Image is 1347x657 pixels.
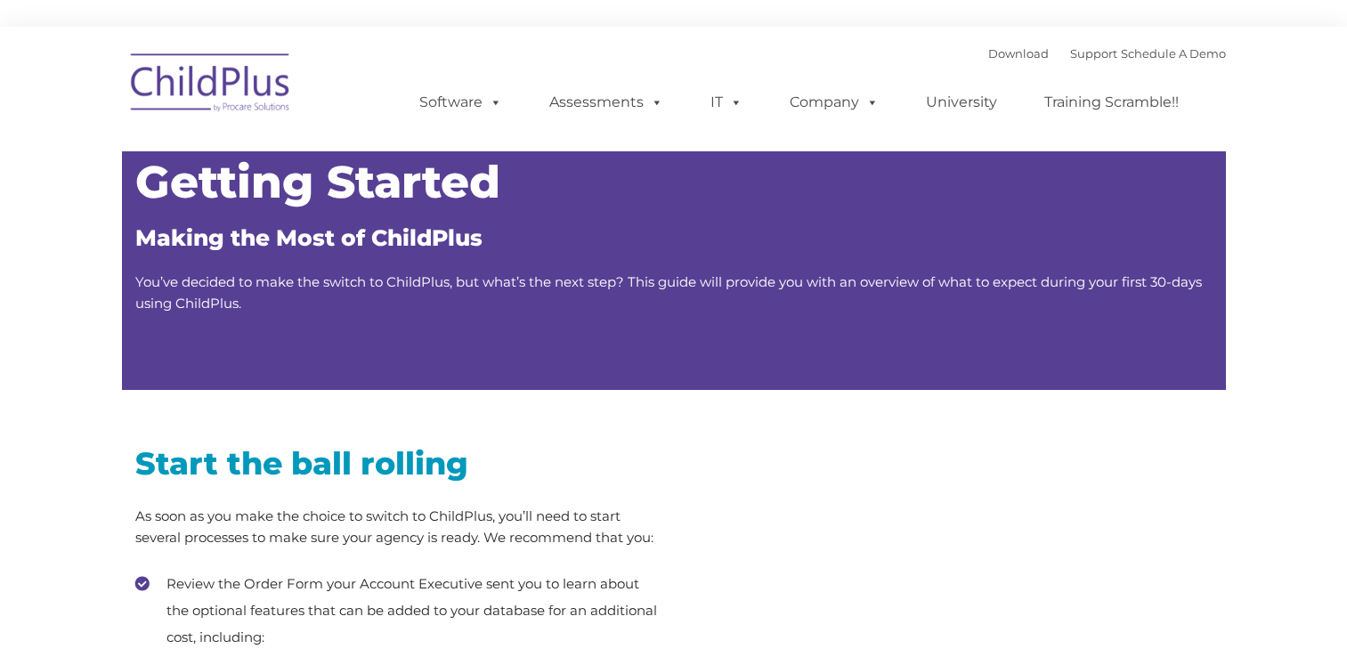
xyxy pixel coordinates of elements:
a: Schedule A Demo [1121,46,1226,61]
a: Training Scramble!! [1026,85,1197,120]
h2: Start the ball rolling [135,443,661,483]
img: ChildPlus by Procare Solutions [122,41,300,130]
span: Getting Started [135,155,500,209]
a: Company [772,85,897,120]
span: You’ve decided to make the switch to ChildPlus, but what’s the next step? This guide will provide... [135,273,1202,312]
a: IT [693,85,760,120]
a: Download [988,46,1049,61]
span: Making the Most of ChildPlus [135,224,483,251]
a: Assessments [531,85,681,120]
font: | [988,46,1226,61]
a: Support [1070,46,1117,61]
a: University [908,85,1015,120]
a: Software [402,85,520,120]
p: As soon as you make the choice to switch to ChildPlus, you’ll need to start several processes to ... [135,506,661,548]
